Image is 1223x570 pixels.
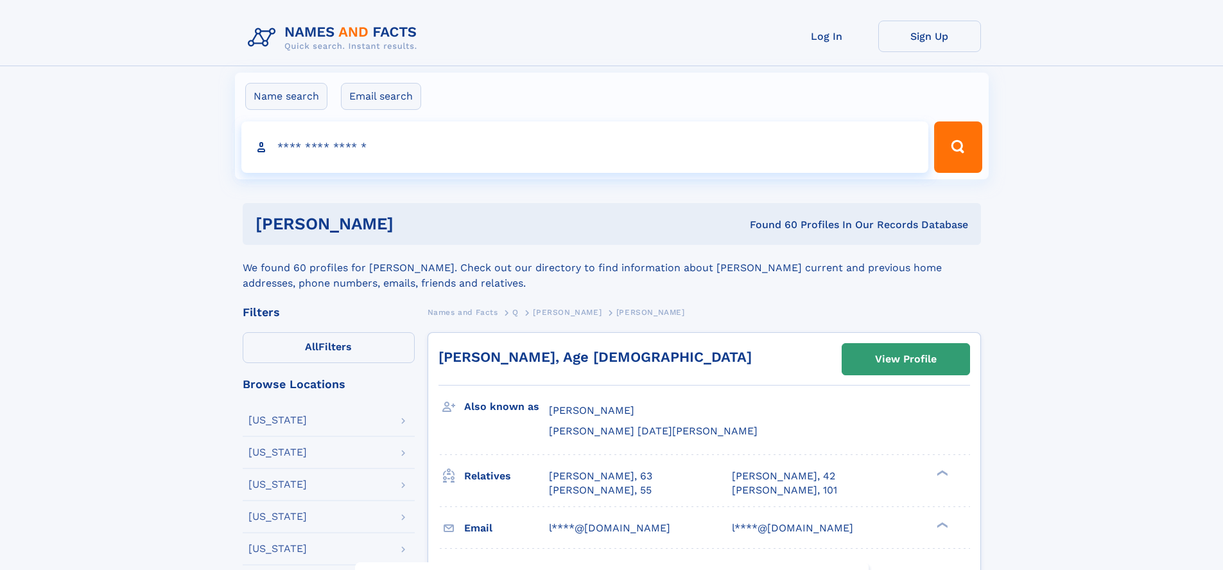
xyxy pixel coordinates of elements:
[933,521,949,529] div: ❯
[245,83,327,110] label: Name search
[549,425,758,437] span: [PERSON_NAME] [DATE][PERSON_NAME]
[875,344,937,374] div: View Profile
[256,216,572,232] h1: [PERSON_NAME]
[464,517,549,539] h3: Email
[243,332,415,363] label: Filters
[732,469,835,483] a: [PERSON_NAME], 42
[243,21,428,55] img: Logo Names and Facts
[934,121,982,173] button: Search Button
[305,341,318,353] span: All
[878,21,981,52] a: Sign Up
[464,465,549,487] h3: Relatives
[248,512,307,522] div: [US_STATE]
[732,483,837,497] a: [PERSON_NAME], 101
[549,404,634,416] span: [PERSON_NAME]
[248,447,307,458] div: [US_STATE]
[248,544,307,554] div: [US_STATE]
[241,121,929,173] input: search input
[243,379,415,390] div: Browse Locations
[842,344,969,375] a: View Profile
[512,304,519,320] a: Q
[243,307,415,318] div: Filters
[248,479,307,490] div: [US_STATE]
[776,21,878,52] a: Log In
[533,304,602,320] a: [PERSON_NAME]
[616,308,685,317] span: [PERSON_NAME]
[248,415,307,425] div: [US_STATE]
[428,304,498,320] a: Names and Facts
[512,308,519,317] span: Q
[243,245,981,291] div: We found 60 profiles for [PERSON_NAME]. Check out our directory to find information about [PERSON...
[533,308,602,317] span: [PERSON_NAME]
[464,396,549,418] h3: Also known as
[571,218,968,232] div: Found 60 Profiles In Our Records Database
[438,349,752,365] a: [PERSON_NAME], Age [DEMOGRAPHIC_DATA]
[549,469,652,483] a: [PERSON_NAME], 63
[933,468,949,477] div: ❯
[341,83,421,110] label: Email search
[549,483,652,497] a: [PERSON_NAME], 55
